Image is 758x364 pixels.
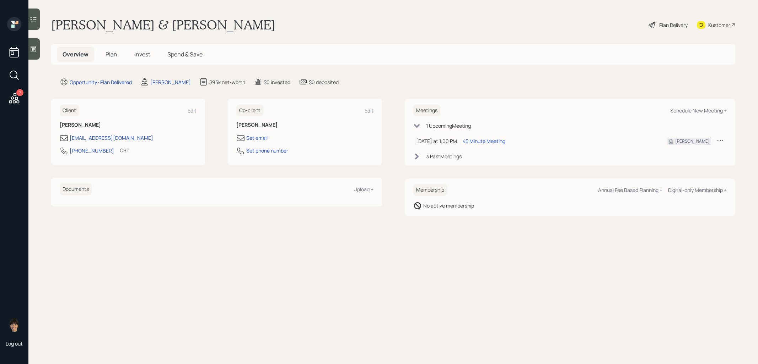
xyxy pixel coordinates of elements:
div: 45 Minute Meeting [463,137,505,145]
div: Log out [6,340,23,347]
div: Annual Fee Based Planning + [598,187,662,193]
div: Edit [365,107,373,114]
img: treva-nostdahl-headshot.png [7,318,21,332]
div: [PERSON_NAME] [675,138,710,144]
div: [EMAIL_ADDRESS][DOMAIN_NAME] [70,134,153,142]
span: Overview [63,50,88,58]
div: Kustomer [708,21,730,29]
div: $0 invested [264,78,290,86]
div: CST [120,147,129,154]
div: 1 Upcoming Meeting [426,122,471,129]
div: Plan Delivery [659,21,688,29]
div: Upload + [354,186,373,193]
h6: [PERSON_NAME] [236,122,373,128]
span: Spend & Save [167,50,203,58]
div: $0 deposited [309,78,339,86]
div: [PERSON_NAME] [150,78,191,86]
div: 3 Past Meeting s [426,153,462,160]
div: 7 [16,89,23,96]
h6: Meetings [413,105,440,116]
div: [DATE] at 1:00 PM [416,137,457,145]
div: Set phone number [246,147,288,154]
span: Invest [134,50,150,58]
h6: Membership [413,184,447,196]
div: Set email [246,134,268,142]
h1: [PERSON_NAME] & [PERSON_NAME] [51,17,275,33]
div: Digital-only Membership + [668,187,727,193]
div: Opportunity · Plan Delivered [70,78,132,86]
h6: [PERSON_NAME] [60,122,197,128]
div: $95k net-worth [209,78,245,86]
h6: Client [60,105,79,116]
div: [PHONE_NUMBER] [70,147,114,154]
div: No active membership [423,202,474,209]
div: Edit [188,107,197,114]
h6: Co-client [236,105,263,116]
div: Schedule New Meeting + [670,107,727,114]
span: Plan [106,50,117,58]
h6: Documents [60,183,92,195]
